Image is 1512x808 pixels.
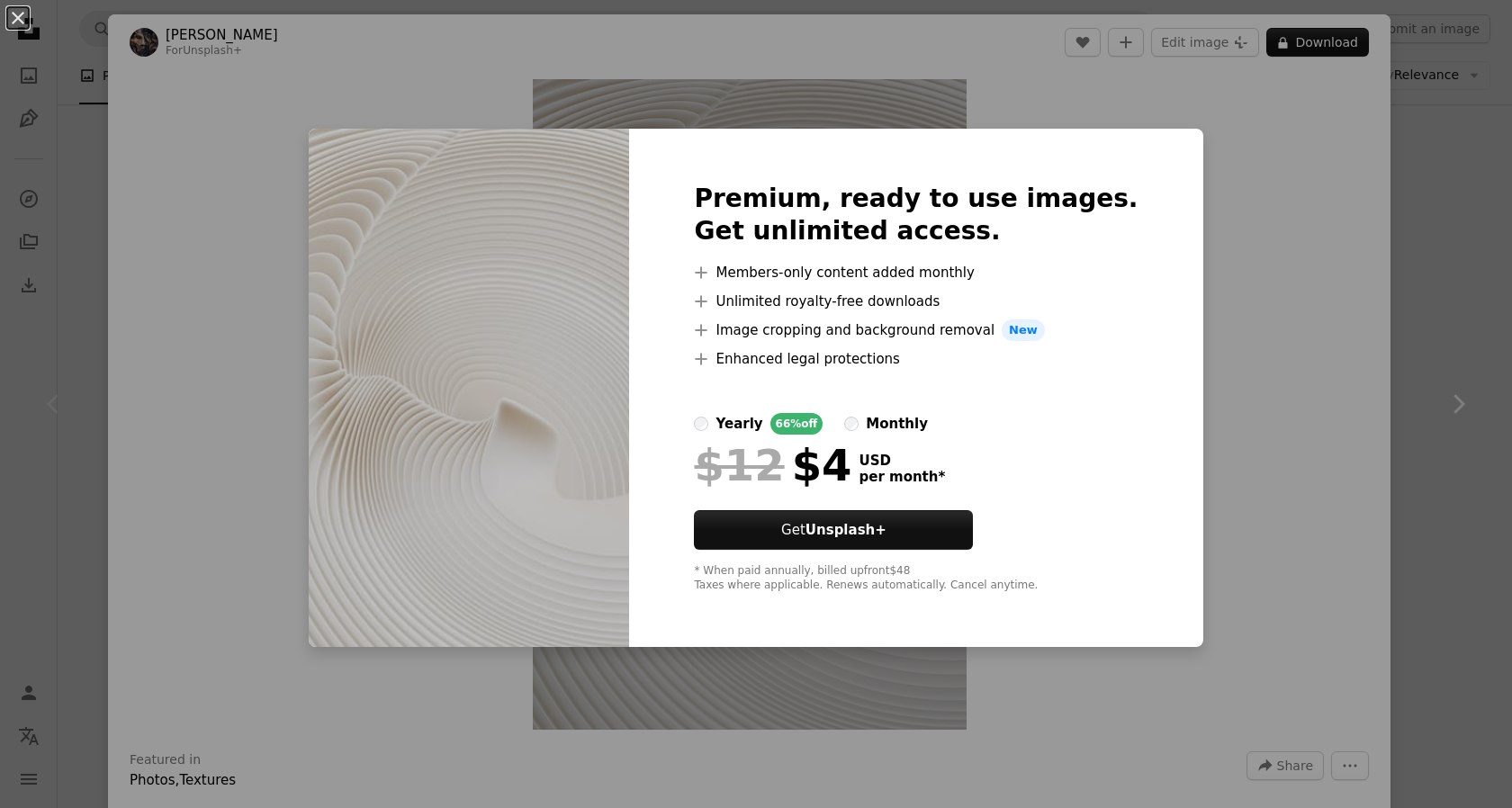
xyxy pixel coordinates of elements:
[770,413,823,435] div: 66% off
[694,262,1138,283] li: Members-only content added monthly
[1002,319,1045,341] span: New
[694,183,1138,247] h2: Premium, ready to use images. Get unlimited access.
[694,319,1138,341] li: Image cropping and background removal
[844,417,859,431] input: monthly
[866,413,928,435] div: monthly
[694,348,1138,370] li: Enhanced legal protections
[694,291,1138,312] li: Unlimited royalty-free downloads
[694,417,708,431] input: yearly66%off
[859,469,945,485] span: per month *
[694,442,851,489] div: $4
[694,442,784,489] span: $12
[694,510,973,550] button: GetUnsplash+
[309,129,629,647] img: premium_photo-1669068927842-1fa33acbe63e
[694,564,1138,593] div: * When paid annually, billed upfront $48 Taxes where applicable. Renews automatically. Cancel any...
[715,413,762,435] div: yearly
[805,522,886,538] strong: Unsplash+
[859,453,945,469] span: USD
